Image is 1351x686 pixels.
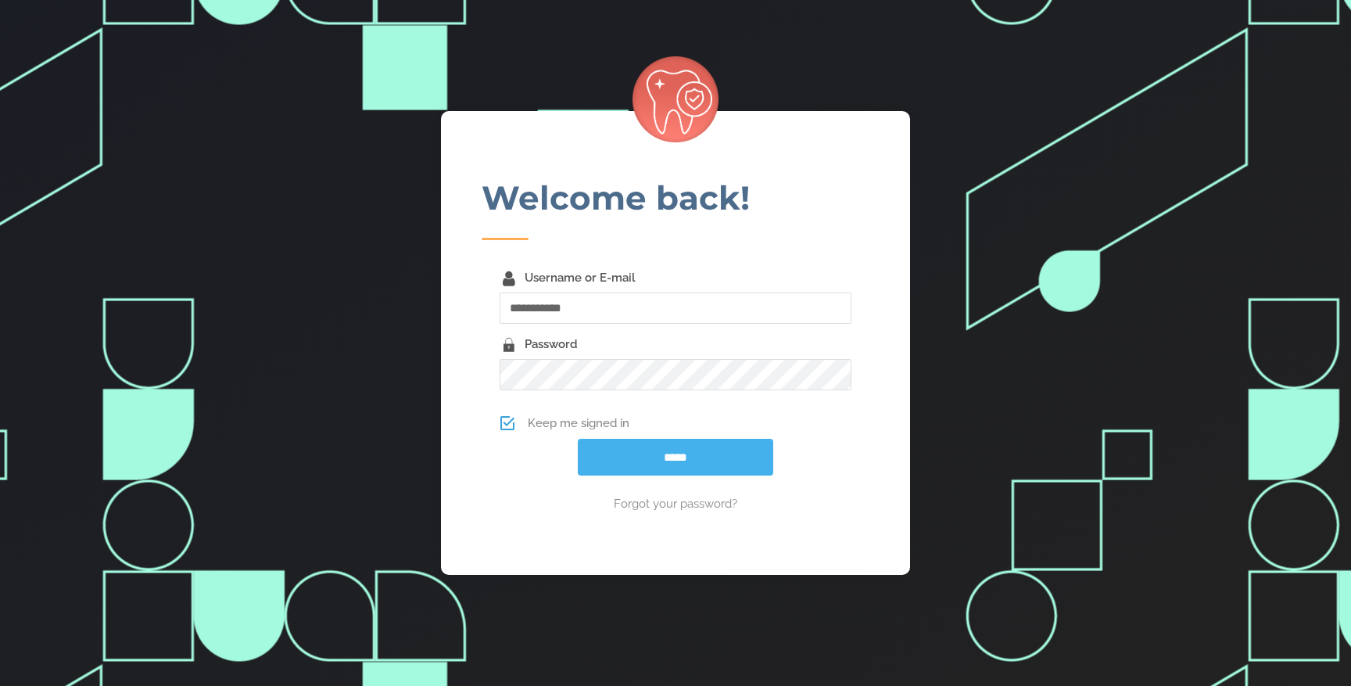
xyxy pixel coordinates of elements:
[528,414,851,433] span: Keep me signed in
[632,56,719,142] img: Checkdent_DP
[525,271,636,285] label: Username or E-mail
[503,335,514,355] i: Password
[500,495,851,512] a: Forgot your password?
[503,268,515,289] i: Username or E-mail
[525,337,578,351] label: Password
[482,181,869,222] h1: Welcome back!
